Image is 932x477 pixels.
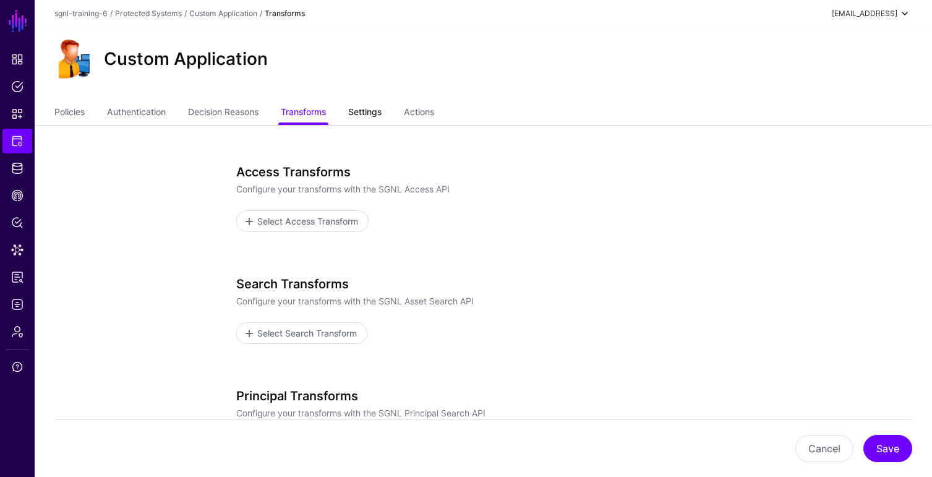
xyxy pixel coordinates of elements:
[863,435,912,462] button: Save
[189,9,257,18] a: Custom Application
[2,292,32,317] a: Logs
[2,238,32,262] a: Data Lens
[236,165,731,179] h3: Access Transforms
[11,217,24,229] span: Policy Lens
[182,8,189,19] div: /
[11,135,24,147] span: Protected Systems
[11,298,24,311] span: Logs
[11,53,24,66] span: Dashboard
[832,8,897,19] div: [EMAIL_ADDRESS]
[11,325,24,338] span: Admin
[54,9,108,18] a: sgnl-training-6
[236,183,731,196] p: Configure your transforms with the SGNL Access API
[11,162,24,174] span: Identity Data Fabric
[2,265,32,290] a: Access Reporting
[54,40,94,79] img: svg+xml;base64,PHN2ZyB3aWR0aD0iOTgiIGhlaWdodD0iMTIyIiB2aWV3Qm94PSIwIDAgOTggMTIyIiBmaWxsPSJub25lIi...
[404,101,434,125] a: Actions
[2,74,32,99] a: Policies
[2,210,32,235] a: Policy Lens
[236,277,731,291] h3: Search Transforms
[2,156,32,181] a: Identity Data Fabric
[11,361,24,373] span: Support
[11,189,24,202] span: CAEP Hub
[236,389,731,403] h3: Principal Transforms
[281,101,326,125] a: Transforms
[11,80,24,93] span: Policies
[11,244,24,256] span: Data Lens
[115,9,182,18] a: Protected Systems
[108,8,115,19] div: /
[2,319,32,344] a: Admin
[2,129,32,153] a: Protected Systems
[257,8,265,19] div: /
[236,406,731,419] p: Configure your transforms with the SGNL Principal Search API
[54,101,85,125] a: Policies
[348,101,382,125] a: Settings
[265,9,305,18] strong: Transforms
[255,327,358,340] span: Select Search Transform
[2,183,32,208] a: CAEP Hub
[2,101,32,126] a: Snippets
[236,294,731,307] p: Configure your transforms with the SGNL Asset Search API
[255,215,359,228] span: Select Access Transform
[188,101,259,125] a: Decision Reasons
[795,435,853,462] button: Cancel
[11,108,24,120] span: Snippets
[11,271,24,283] span: Access Reporting
[107,101,166,125] a: Authentication
[104,49,268,70] h2: Custom Application
[2,47,32,72] a: Dashboard
[7,7,28,35] a: SGNL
